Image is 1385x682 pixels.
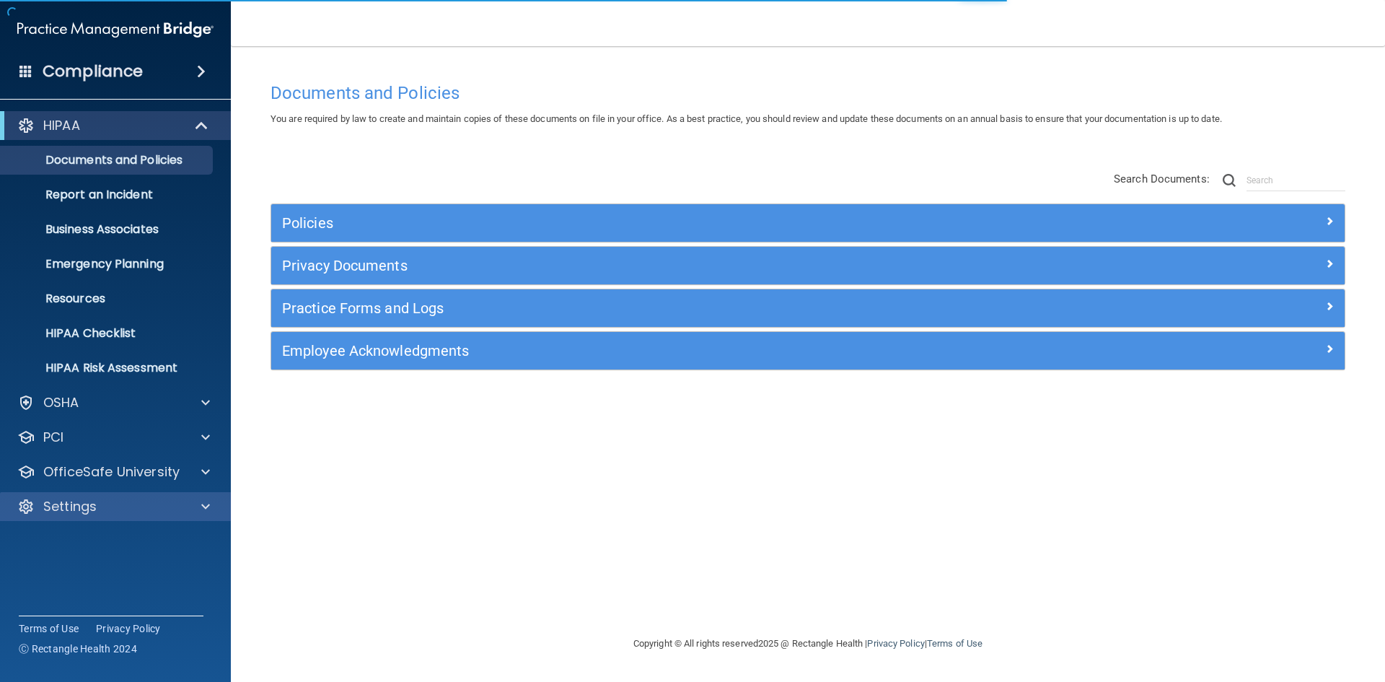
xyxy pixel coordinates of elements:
a: OfficeSafe University [17,463,210,481]
p: PCI [43,429,63,446]
a: Privacy Policy [96,621,161,636]
a: PCI [17,429,210,446]
img: ic-search.3b580494.png [1223,174,1236,187]
p: HIPAA [43,117,80,134]
span: You are required by law to create and maintain copies of these documents on file in your office. ... [271,113,1222,124]
h5: Practice Forms and Logs [282,300,1065,316]
div: Copyright © All rights reserved 2025 @ Rectangle Health | | [545,621,1071,667]
p: OSHA [43,394,79,411]
p: Documents and Policies [9,153,206,167]
h4: Compliance [43,61,143,82]
h5: Employee Acknowledgments [282,343,1065,359]
a: Employee Acknowledgments [282,339,1334,362]
a: Terms of Use [927,638,982,649]
a: Policies [282,211,1334,235]
p: Emergency Planning [9,257,206,271]
h5: Privacy Documents [282,258,1065,274]
p: Settings [43,498,97,515]
img: PMB logo [17,15,214,44]
a: Settings [17,498,210,515]
a: Terms of Use [19,621,79,636]
a: HIPAA [17,117,209,134]
a: Practice Forms and Logs [282,297,1334,320]
h4: Documents and Policies [271,84,1345,102]
a: OSHA [17,394,210,411]
p: Business Associates [9,222,206,237]
span: Ⓒ Rectangle Health 2024 [19,642,137,656]
p: OfficeSafe University [43,463,180,481]
p: Report an Incident [9,188,206,202]
p: Resources [9,292,206,306]
a: Privacy Policy [867,638,924,649]
p: HIPAA Risk Assessment [9,361,206,375]
span: Search Documents: [1114,172,1210,185]
h5: Policies [282,215,1065,231]
a: Privacy Documents [282,254,1334,277]
input: Search [1246,170,1345,191]
p: HIPAA Checklist [9,326,206,341]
